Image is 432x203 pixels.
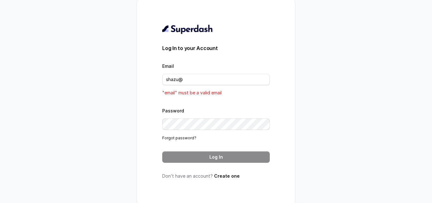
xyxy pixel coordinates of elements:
[162,136,196,140] a: Forgot password?
[162,151,270,163] button: Log In
[162,63,174,69] label: Email
[162,44,270,52] h3: Log In to your Account
[162,74,270,85] input: youremail@example.com
[162,108,184,113] label: Password
[162,89,270,97] p: "email" must be a valid email
[162,24,213,34] img: light.svg
[162,173,270,179] p: Don’t have an account?
[214,173,240,179] a: Create one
